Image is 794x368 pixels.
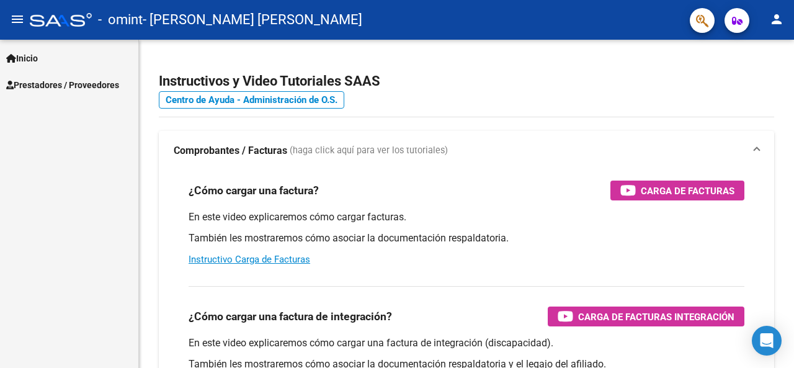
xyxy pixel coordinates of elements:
[189,254,310,265] a: Instructivo Carga de Facturas
[143,6,362,34] span: - [PERSON_NAME] [PERSON_NAME]
[189,308,392,325] h3: ¿Cómo cargar una factura de integración?
[189,210,744,224] p: En este video explicaremos cómo cargar facturas.
[6,52,38,65] span: Inicio
[752,326,782,356] div: Open Intercom Messenger
[159,131,774,171] mat-expansion-panel-header: Comprobantes / Facturas (haga click aquí para ver los tutoriales)
[548,307,744,326] button: Carga de Facturas Integración
[641,183,734,199] span: Carga de Facturas
[159,70,774,93] h2: Instructivos y Video Tutoriales SAAS
[610,181,744,200] button: Carga de Facturas
[769,12,784,27] mat-icon: person
[578,309,734,325] span: Carga de Facturas Integración
[189,231,744,245] p: También les mostraremos cómo asociar la documentación respaldatoria.
[174,144,287,158] strong: Comprobantes / Facturas
[189,182,319,199] h3: ¿Cómo cargar una factura?
[10,12,25,27] mat-icon: menu
[159,91,344,109] a: Centro de Ayuda - Administración de O.S.
[98,6,143,34] span: - omint
[6,78,119,92] span: Prestadores / Proveedores
[189,336,744,350] p: En este video explicaremos cómo cargar una factura de integración (discapacidad).
[290,144,448,158] span: (haga click aquí para ver los tutoriales)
